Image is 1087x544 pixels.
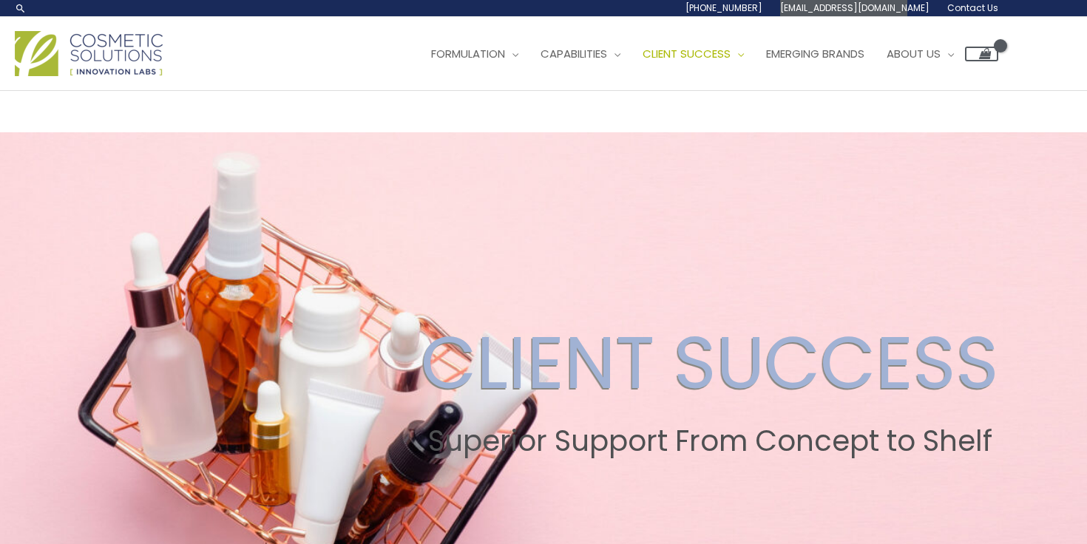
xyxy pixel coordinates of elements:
span: About Us [887,46,941,61]
a: Capabilities [529,32,631,76]
nav: Site Navigation [409,32,998,76]
a: Client Success [631,32,755,76]
a: Search icon link [15,2,27,14]
span: [EMAIL_ADDRESS][DOMAIN_NAME] [780,1,929,14]
h2: CLIENT SUCCESS [421,319,999,407]
span: Client Success [643,46,731,61]
span: Capabilities [541,46,607,61]
h2: Superior Support From Concept to Shelf [421,424,999,458]
a: View Shopping Cart, empty [965,47,998,61]
span: Contact Us [947,1,998,14]
a: Emerging Brands [755,32,876,76]
img: Cosmetic Solutions Logo [15,31,163,76]
a: About Us [876,32,965,76]
span: Formulation [431,46,505,61]
span: [PHONE_NUMBER] [685,1,762,14]
span: Emerging Brands [766,46,864,61]
a: Formulation [420,32,529,76]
